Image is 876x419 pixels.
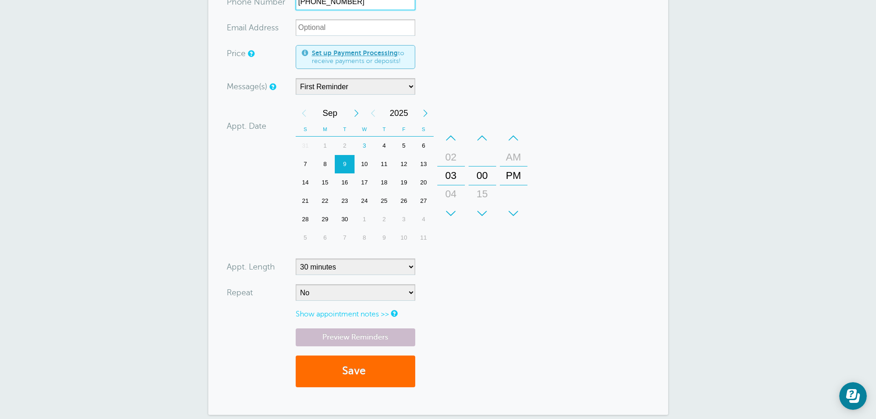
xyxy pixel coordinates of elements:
div: 15 [471,185,493,203]
th: F [394,122,414,137]
div: 5 [296,229,315,247]
div: 23 [335,192,355,210]
div: Monday, September 8 [315,155,335,173]
div: 15 [315,173,335,192]
div: 04 [440,185,462,203]
div: Monday, September 1 [315,137,335,155]
div: Hours [437,129,465,223]
div: 3 [355,137,374,155]
a: Notes are for internal use only, and are not visible to your clients. [391,310,396,316]
div: Monday, September 22 [315,192,335,210]
div: Thursday, October 9 [374,229,394,247]
div: 2 [374,210,394,229]
div: Friday, October 3 [394,210,414,229]
div: Saturday, September 27 [414,192,434,210]
input: Optional [296,19,415,36]
div: 11 [414,229,434,247]
a: Preview Reminders [296,328,415,346]
div: Wednesday, October 8 [355,229,374,247]
div: Friday, October 10 [394,229,414,247]
div: Saturday, September 20 [414,173,434,192]
label: Repeat [227,288,253,297]
div: Tuesday, September 9 [335,155,355,173]
div: 7 [335,229,355,247]
div: 30 [471,203,493,222]
div: Tuesday, September 23 [335,192,355,210]
div: Wednesday, September 10 [355,155,374,173]
div: Thursday, September 18 [374,173,394,192]
span: Ema [227,23,243,32]
div: Sunday, September 14 [296,173,315,192]
div: PM [503,166,525,185]
div: Wednesday, October 1 [355,210,374,229]
div: 17 [355,173,374,192]
div: Thursday, October 2 [374,210,394,229]
div: Sunday, October 5 [296,229,315,247]
a: An optional price for the appointment. If you set a price, you can include a payment link in your... [248,51,253,57]
div: Saturday, October 4 [414,210,434,229]
div: Sunday, September 21 [296,192,315,210]
a: Show appointment notes >> [296,310,389,318]
div: 6 [414,137,434,155]
div: 6 [315,229,335,247]
div: 9 [374,229,394,247]
div: 13 [414,155,434,173]
div: 16 [335,173,355,192]
span: to receive payments or deposits! [312,49,409,65]
div: Next Month [348,104,365,122]
div: 22 [315,192,335,210]
div: 11 [374,155,394,173]
div: AM [503,148,525,166]
div: Wednesday, September 24 [355,192,374,210]
span: il Add [243,23,264,32]
div: Monday, October 6 [315,229,335,247]
a: Set up Payment Processing [312,49,398,57]
div: Saturday, October 11 [414,229,434,247]
div: 8 [315,155,335,173]
div: 3 [394,210,414,229]
div: Sunday, September 7 [296,155,315,173]
div: 29 [315,210,335,229]
div: 4 [374,137,394,155]
div: Friday, September 19 [394,173,414,192]
div: 10 [355,155,374,173]
th: S [414,122,434,137]
div: 2 [335,137,355,155]
div: Tuesday, September 30 [335,210,355,229]
div: Thursday, September 25 [374,192,394,210]
button: Save [296,356,415,387]
th: S [296,122,315,137]
div: 26 [394,192,414,210]
div: 30 [335,210,355,229]
div: Today, Wednesday, September 3 [355,137,374,155]
label: Appt. Date [227,122,266,130]
div: Friday, September 5 [394,137,414,155]
div: 03 [440,166,462,185]
div: ress [227,19,296,36]
div: Tuesday, October 7 [335,229,355,247]
div: 20 [414,173,434,192]
th: W [355,122,374,137]
div: 24 [355,192,374,210]
div: 27 [414,192,434,210]
iframe: Resource center [839,382,867,410]
div: Thursday, September 11 [374,155,394,173]
th: T [335,122,355,137]
div: 18 [374,173,394,192]
div: Sunday, September 28 [296,210,315,229]
div: 28 [296,210,315,229]
div: Tuesday, September 16 [335,173,355,192]
th: M [315,122,335,137]
div: Sunday, August 31 [296,137,315,155]
div: 4 [414,210,434,229]
div: 19 [394,173,414,192]
div: 05 [440,203,462,222]
label: Appt. Length [227,263,275,271]
div: 9 [335,155,355,173]
div: 12 [394,155,414,173]
div: Wednesday, September 17 [355,173,374,192]
div: Friday, September 12 [394,155,414,173]
div: 31 [296,137,315,155]
div: 21 [296,192,315,210]
div: Minutes [469,129,496,223]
